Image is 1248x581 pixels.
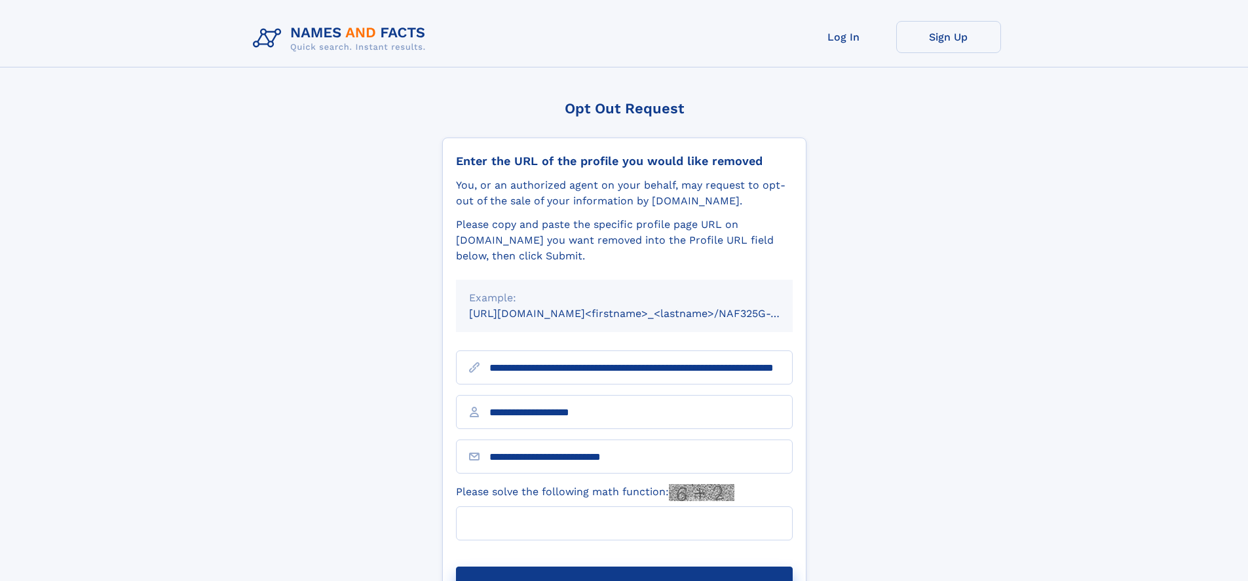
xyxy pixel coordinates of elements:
div: Please copy and paste the specific profile page URL on [DOMAIN_NAME] you want removed into the Pr... [456,217,793,264]
div: Enter the URL of the profile you would like removed [456,154,793,168]
a: Sign Up [896,21,1001,53]
div: You, or an authorized agent on your behalf, may request to opt-out of the sale of your informatio... [456,178,793,209]
label: Please solve the following math function: [456,484,734,501]
small: [URL][DOMAIN_NAME]<firstname>_<lastname>/NAF325G-xxxxxxxx [469,307,818,320]
a: Log In [791,21,896,53]
img: Logo Names and Facts [248,21,436,56]
div: Example: [469,290,780,306]
div: Opt Out Request [442,100,806,117]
